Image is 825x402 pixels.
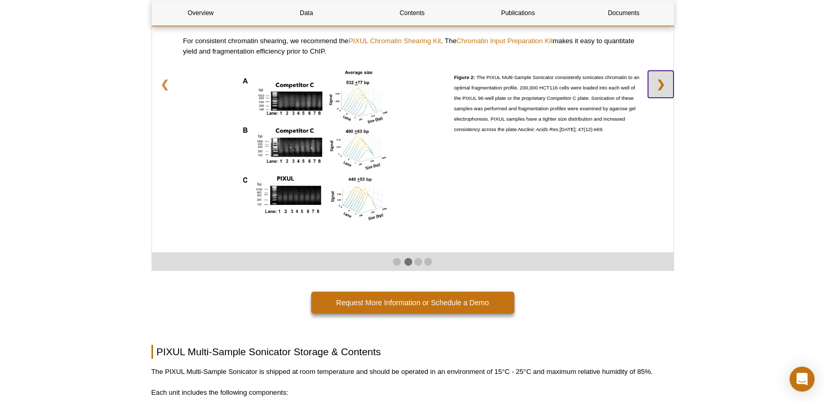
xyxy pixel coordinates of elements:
[575,1,672,25] a: Documents
[236,67,392,228] img: Chromatin Shearing Consistency with the PIXUL Compared to Competitor C
[151,345,674,359] h2: PIXUL Multi-Sample Sonicator Storage & Contents
[518,126,560,132] em: Nucleic Acids Res.
[454,74,639,132] span: The PIXUL Multi-Sample Sonicator consistently sonicates chromatin to an optimal fragmentation pro...
[349,37,441,45] a: PIXUL Chromatin Shearing Kit
[469,1,567,25] a: Publications
[151,387,674,398] p: Each unit includes the following components:
[151,367,674,377] p: The PIXUL Multi-Sample Sonicator is shipped at room temperature and should be operated in an envi...
[183,36,642,57] p: For consistent chromatin shearing, we recommend the . The makes it easy to quantitate yield and f...
[456,37,553,45] a: Chromatin Input Preparation Kit
[152,71,177,98] a: ❮
[790,367,815,392] div: Open Intercom Messenger
[648,71,674,98] a: ❯
[152,1,250,25] a: Overview
[363,1,461,25] a: Contents
[258,1,356,25] a: Data
[311,292,514,314] a: Request More Information or Schedule a Demo
[454,74,475,80] strong: Figure 2:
